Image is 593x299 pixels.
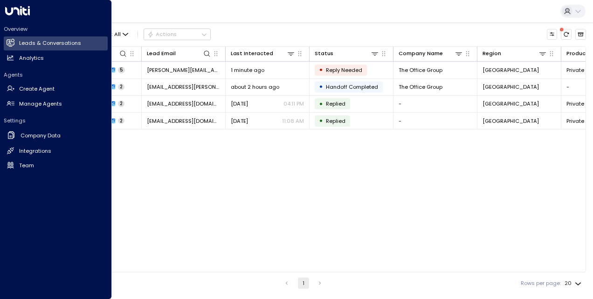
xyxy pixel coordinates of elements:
span: 1 minute ago [231,66,264,74]
div: Status [315,49,379,58]
span: Yesterday [231,100,248,107]
a: Team [4,158,108,172]
button: Actions [144,28,211,40]
div: Region [483,49,547,58]
div: Button group with a nested menu [144,28,211,40]
span: All [114,31,121,37]
span: Replied [326,117,345,125]
span: Handoff Completed [326,83,378,91]
span: about 2 hours ago [231,83,279,91]
p: 11:08 AM [282,117,304,125]
a: Create Agent [4,82,108,96]
h2: Integrations [19,147,51,155]
div: Last Interacted [231,49,295,58]
span: The Office Group [399,66,442,74]
span: Replied [326,100,345,107]
div: 20 [565,278,583,289]
span: Nicola.Merry@theofficegroup.com [147,66,220,74]
h2: Team [19,162,34,170]
p: 04:11 PM [283,100,304,107]
h2: Analytics [19,54,44,62]
h2: Manage Agents [19,100,62,108]
span: London [483,83,539,91]
span: London [483,117,539,125]
div: Last Interacted [231,49,273,58]
label: Rows per page: [521,279,561,287]
span: Reply Needed [326,66,362,74]
div: • [319,98,323,110]
div: • [319,64,323,76]
span: jamespinnerbbr@gmail.com [147,100,220,107]
td: - [393,96,477,112]
div: Actions [147,31,177,37]
a: Integrations [4,144,108,158]
span: charlotte.gomm@theofficegroup.com [147,83,220,91]
span: 2 [118,84,124,90]
div: Lead Email [147,49,176,58]
a: Analytics [4,51,108,65]
h2: Settings [4,117,108,124]
div: Company Name [399,49,443,58]
button: Archived Leads [575,29,586,40]
span: London [483,100,539,107]
a: Company Data [4,128,108,143]
div: Status [315,49,333,58]
button: page 1 [298,278,309,289]
span: There are new threads available. Refresh the grid to view the latest updates. [561,29,572,40]
span: 2 [118,118,124,124]
span: London [483,66,539,74]
h2: Create Agent [19,85,55,93]
span: 2 [118,100,124,107]
nav: pagination navigation [281,278,326,289]
h2: Overview [4,25,108,33]
div: Product [566,49,588,58]
span: rkbrainch@live.co.uk [147,117,220,125]
div: • [319,80,323,93]
div: • [319,114,323,127]
div: Region [483,49,501,58]
span: 5 [118,67,125,73]
span: Yesterday [231,117,248,125]
td: - [393,113,477,129]
h2: Company Data [21,132,61,140]
button: Customize [547,29,558,40]
a: Manage Agents [4,97,108,111]
h2: Agents [4,71,108,78]
a: Leads & Conversations [4,36,108,50]
h2: Leads & Conversations [19,39,81,47]
div: Company Name [399,49,463,58]
div: Lead Email [147,49,211,58]
span: The Office Group [399,83,442,91]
